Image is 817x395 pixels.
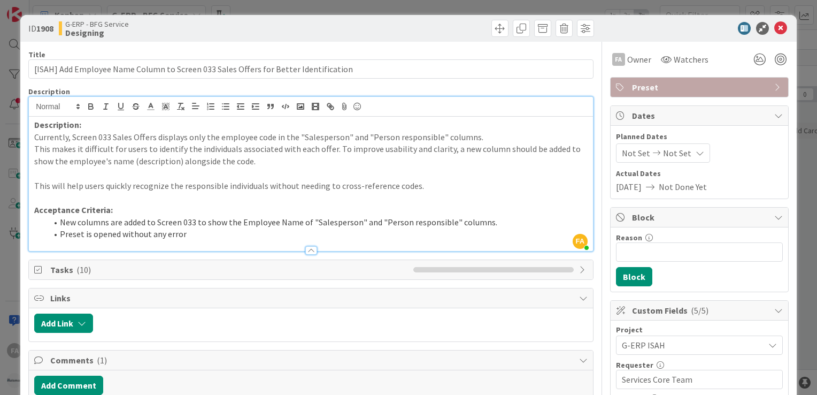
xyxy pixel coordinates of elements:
p: This makes it difficult for users to identify the individuals associated with each offer. To impr... [34,143,588,167]
span: Owner [627,53,651,66]
li: Preset is opened without any error [47,228,588,240]
span: [DATE] [616,180,642,193]
div: FA [612,53,625,66]
b: 1908 [36,23,53,34]
li: New columns are added to Screen 033 to show the Employee Name of "Salesperson" and "Person respon... [47,216,588,229]
div: Project [616,326,783,333]
span: Comments [50,354,574,367]
input: type card name here... [28,59,594,79]
label: Title [28,50,45,59]
span: Planned Dates [616,131,783,142]
strong: Description: [34,119,81,130]
span: Not Set [622,147,650,159]
span: Block [632,211,769,224]
span: Not Set [663,147,691,159]
span: Custom Fields [632,304,769,317]
span: Links [50,292,574,305]
span: Actual Dates [616,168,783,179]
span: ( 1 ) [97,355,107,366]
span: G-ERP ISAH [622,338,759,353]
p: This will help users quickly recognize the responsible individuals without needing to cross-refer... [34,180,588,192]
button: Add Link [34,314,93,333]
button: Add Comment [34,376,103,395]
span: ( 5/5 ) [691,305,708,316]
span: Not Done Yet [659,180,707,193]
span: Preset [632,81,769,94]
b: Designing [65,28,129,37]
button: Block [616,267,652,286]
p: Currently, Screen 033 Sales Offers displays only the employee code in the "Salesperson" and "Pers... [34,131,588,143]
span: Description [28,87,70,96]
span: ( 10 ) [76,264,91,275]
strong: Acceptance Criteria: [34,204,113,215]
span: Dates [632,109,769,122]
span: Tasks [50,263,408,276]
span: G-ERP - BFG Service [65,20,129,28]
span: FA [573,234,588,249]
span: ID [28,22,53,35]
label: Reason [616,233,642,242]
label: Requester [616,360,653,370]
span: Watchers [674,53,708,66]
